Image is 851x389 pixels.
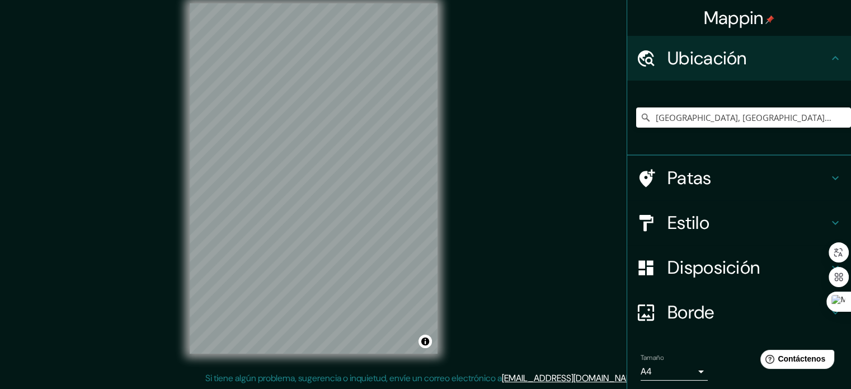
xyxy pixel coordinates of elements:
div: A4 [641,363,708,381]
iframe: Lanzador de widgets de ayuda [751,345,839,377]
button: Activar o desactivar atribución [419,335,432,348]
font: A4 [641,365,652,377]
div: Borde [627,290,851,335]
font: Patas [667,166,712,190]
div: Estilo [627,200,851,245]
a: [EMAIL_ADDRESS][DOMAIN_NAME] [502,372,640,384]
font: Tamaño [641,353,664,362]
font: Borde [667,301,714,324]
div: Patas [627,156,851,200]
font: Disposición [667,256,760,279]
img: pin-icon.png [765,15,774,24]
input: Elige tu ciudad o zona [636,107,851,128]
div: Ubicación [627,36,851,81]
font: Mappin [704,6,764,30]
div: Disposición [627,245,851,290]
font: Ubicación [667,46,747,70]
canvas: Mapa [190,3,438,354]
font: Si tiene algún problema, sugerencia o inquietud, envíe un correo electrónico a [205,372,502,384]
font: Estilo [667,211,709,235]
